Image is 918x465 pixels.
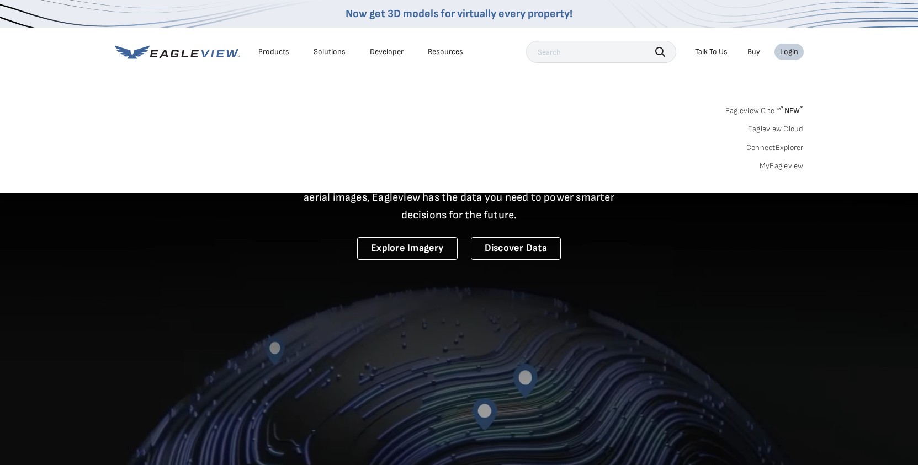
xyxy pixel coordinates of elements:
div: Resources [428,47,463,57]
a: Eagleview Cloud [748,124,804,134]
a: Explore Imagery [357,237,458,260]
p: A new era starts here. Built on more than 3.5 billion high-resolution aerial images, Eagleview ha... [290,171,628,224]
a: Discover Data [471,237,561,260]
span: NEW [781,106,803,115]
a: Buy [747,47,760,57]
input: Search [526,41,676,63]
div: Products [258,47,289,57]
a: Now get 3D models for virtually every property! [346,7,572,20]
a: MyEagleview [760,161,804,171]
div: Talk To Us [695,47,728,57]
div: Solutions [314,47,346,57]
div: Login [780,47,798,57]
a: Eagleview One™*NEW* [725,103,804,115]
a: Developer [370,47,404,57]
a: ConnectExplorer [746,143,804,153]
